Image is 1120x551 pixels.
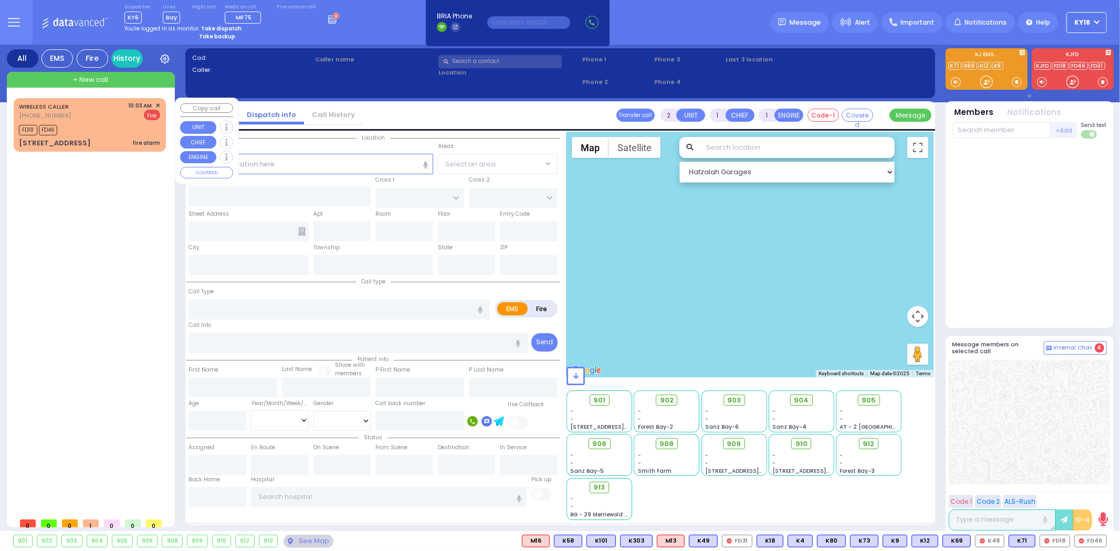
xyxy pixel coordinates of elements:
[1075,18,1091,27] span: KY18
[660,395,674,406] span: 902
[1070,62,1088,70] a: FD46
[654,55,723,64] span: Phone 3
[1040,535,1070,547] div: FD18
[571,511,630,518] span: BG - 29 Merriewold S.
[259,535,278,547] div: 913
[189,321,212,330] label: Call Info
[638,467,672,475] span: Smith Farm
[757,535,783,547] div: BLS
[943,535,971,547] div: K69
[1044,538,1050,544] img: red-radio-icon.svg
[883,535,907,547] div: K9
[1036,18,1050,27] span: Help
[726,109,755,122] button: CHIEF
[1009,535,1035,547] div: BLS
[638,415,641,423] span: -
[298,227,306,236] span: Other building occupants
[284,535,333,548] div: See map
[62,520,78,527] span: 0
[124,12,142,24] span: KY6
[7,49,38,68] div: All
[571,451,574,459] span: -
[522,535,550,547] div: M16
[180,136,216,149] button: CHIEF
[73,75,108,85] span: + New call
[1054,344,1093,352] span: Internal Chat
[842,109,873,122] button: Covered
[554,535,582,547] div: K58
[571,459,574,467] span: -
[500,443,527,452] label: In Service
[1074,535,1107,547] div: FD46
[592,439,606,449] span: 906
[189,288,214,296] label: Call Type
[445,159,496,169] span: Select an area
[375,366,410,374] label: P First Name
[616,109,655,122] button: Transfer call
[180,103,233,113] button: Copy call
[375,399,425,408] label: Call back number
[676,109,705,122] button: UNIT
[1008,107,1062,119] button: Notifications
[251,487,527,507] input: Search hospital
[587,535,616,547] div: K101
[609,137,661,158] button: Show satellite imagery
[943,535,971,547] div: BLS
[531,475,551,484] label: Pick up
[571,495,574,503] span: -
[808,109,839,122] button: Code-1
[438,443,469,452] label: Destination
[104,520,120,527] span: 0
[315,55,435,64] label: Caller name
[236,13,252,22] span: MF75
[357,134,390,142] span: Location
[189,475,221,484] label: Back Home
[571,423,670,431] span: [STREET_ADDRESS][PERSON_NAME]
[189,243,200,252] label: City
[790,17,821,28] span: Message
[438,68,579,77] label: Location
[335,369,362,377] span: members
[978,62,991,70] a: K12
[727,538,732,544] img: red-radio-icon.svg
[850,535,878,547] div: BLS
[132,139,160,147] div: fire alarm
[1034,62,1051,70] a: KJFD
[571,407,574,415] span: -
[500,210,530,218] label: Entry Code
[638,459,641,467] span: -
[774,109,803,122] button: ENGINE
[889,109,931,122] button: Message
[571,415,574,423] span: -
[144,110,160,120] span: Fire
[111,49,143,68] a: History
[1052,62,1069,70] a: FD18
[850,535,878,547] div: K73
[352,355,394,363] span: Patient info
[192,66,312,75] label: Caller:
[788,535,813,547] div: BLS
[313,243,340,252] label: Township
[189,443,215,452] label: Assigned
[855,18,870,27] span: Alert
[527,302,557,315] label: Fire
[187,535,207,547] div: 909
[862,395,876,406] span: 905
[239,110,304,120] a: Dispatch info
[705,423,739,431] span: Sanz Bay-6
[163,4,180,10] label: Lines
[83,520,99,527] span: 1
[757,535,783,547] div: K18
[180,167,233,178] button: COVERED
[912,535,938,547] div: BLS
[571,503,574,511] span: -
[438,243,453,252] label: State
[37,535,57,547] div: 902
[1081,129,1098,140] label: Turn off text
[689,535,718,547] div: K49
[705,407,708,415] span: -
[1079,538,1084,544] img: red-radio-icon.svg
[41,520,57,527] span: 0
[162,535,182,547] div: 908
[593,395,605,406] span: 901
